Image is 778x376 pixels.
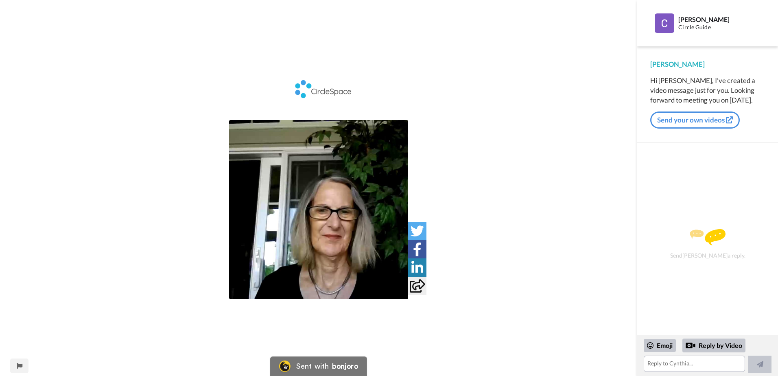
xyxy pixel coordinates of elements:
[650,111,740,129] a: Send your own videos
[690,229,726,245] img: message.svg
[650,76,765,105] div: Hi [PERSON_NAME], I’ve created a video message just for you. Looking forward to meeting you on [D...
[678,24,765,31] div: Circle Guide
[270,356,367,376] a: Bonjoro LogoSent withbonjoro
[686,341,695,350] div: Reply by Video
[229,120,408,299] img: b701810b-1cd7-4a34-910c-0607a528f9ba-thumb.jpg
[650,59,765,69] div: [PERSON_NAME]
[678,15,765,23] div: [PERSON_NAME]
[278,75,359,104] img: 45949bb4-82e9-4cb9-b2d5-65bdfdf8ed76
[296,363,329,370] div: Sent with
[644,339,676,352] div: Emoji
[655,13,674,33] img: Profile Image
[279,361,291,372] img: Bonjoro Logo
[682,339,745,352] div: Reply by Video
[648,157,767,331] div: Send [PERSON_NAME] a reply.
[332,363,358,370] div: bonjoro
